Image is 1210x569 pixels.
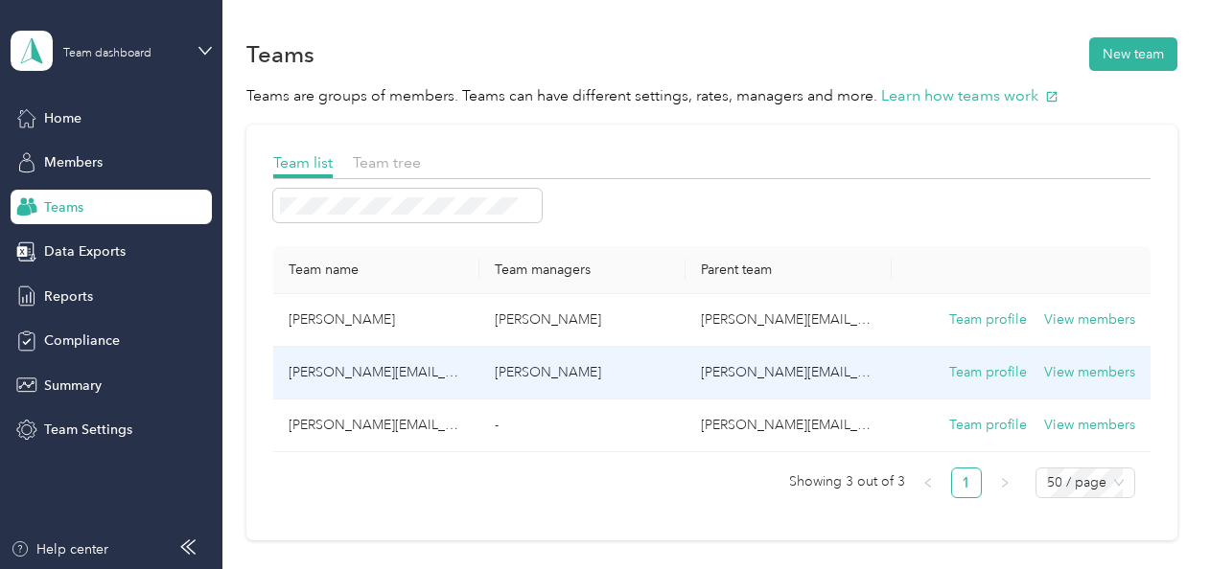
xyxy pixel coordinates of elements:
[63,48,151,59] div: Team dashboard
[479,246,686,294] th: Team managers
[1047,468,1124,497] span: 50 / page
[246,44,314,64] h1: Teams
[686,294,892,347] td: julie.frazier@optioncare.com
[951,467,982,498] li: 1
[1089,37,1177,71] button: New team
[1035,467,1135,498] div: Page Size
[881,84,1059,108] button: Learn how teams work
[44,286,93,307] span: Reports
[1103,462,1210,569] iframe: Everlance-gr Chat Button Frame
[922,477,934,489] span: left
[495,309,670,330] p: [PERSON_NAME]
[686,347,892,399] td: kelly.britt@optioncare.com
[913,467,943,498] li: Previous Page
[999,477,1011,489] span: right
[44,330,120,351] span: Compliance
[989,467,1020,498] li: Next Page
[273,294,479,347] td: Susan Dunn
[949,362,1027,383] button: Team profile
[44,376,102,396] span: Summary
[273,246,479,294] th: Team name
[246,84,1177,108] p: Teams are groups of members. Teams can have different settings, rates, managers and more.
[949,415,1027,436] button: Team profile
[789,467,905,496] span: Showing 3 out of 3
[1044,309,1135,330] button: View members
[273,347,479,399] td: julie.frazier@optioncare.com
[44,197,83,217] span: Teams
[273,399,479,452] td: susan.dunn@optioncare.com
[273,153,333,171] span: Team list
[479,399,686,452] td: -
[1044,362,1135,383] button: View members
[686,246,892,294] th: Parent team
[353,153,421,171] span: Team tree
[952,468,981,497] a: 1
[44,420,132,440] span: Team Settings
[1044,415,1135,436] button: View members
[686,399,892,452] td: julie.frazier@optioncare.com
[989,467,1020,498] button: right
[44,241,126,262] span: Data Exports
[44,152,103,172] span: Members
[44,108,81,128] span: Home
[949,309,1027,330] button: Team profile
[913,467,943,498] button: left
[495,362,670,383] p: [PERSON_NAME]
[495,417,499,433] span: -
[11,539,108,559] button: Help center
